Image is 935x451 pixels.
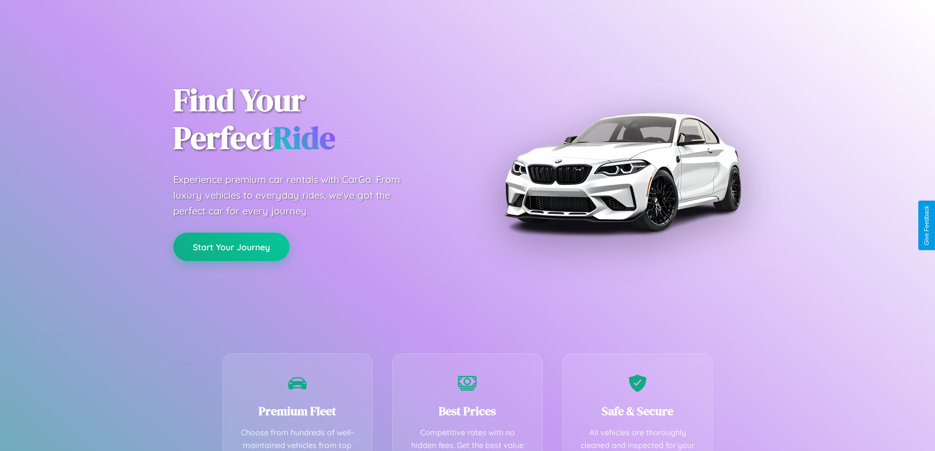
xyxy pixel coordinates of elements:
button: Start Your Journey [173,233,290,261]
img: Premium BMW car rental vehicle [500,49,745,294]
h1: Find Your Perfect [173,81,453,157]
h3: Safe & Secure [578,403,698,419]
h3: Best Prices [407,403,528,419]
span: Ride [273,116,335,159]
p: Experience premium car rentals with CarGo. From luxury vehicles to everyday rides, we've got the ... [173,172,419,219]
h3: Premium Fleet [238,403,358,419]
div: Give Feedback [923,206,930,245]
